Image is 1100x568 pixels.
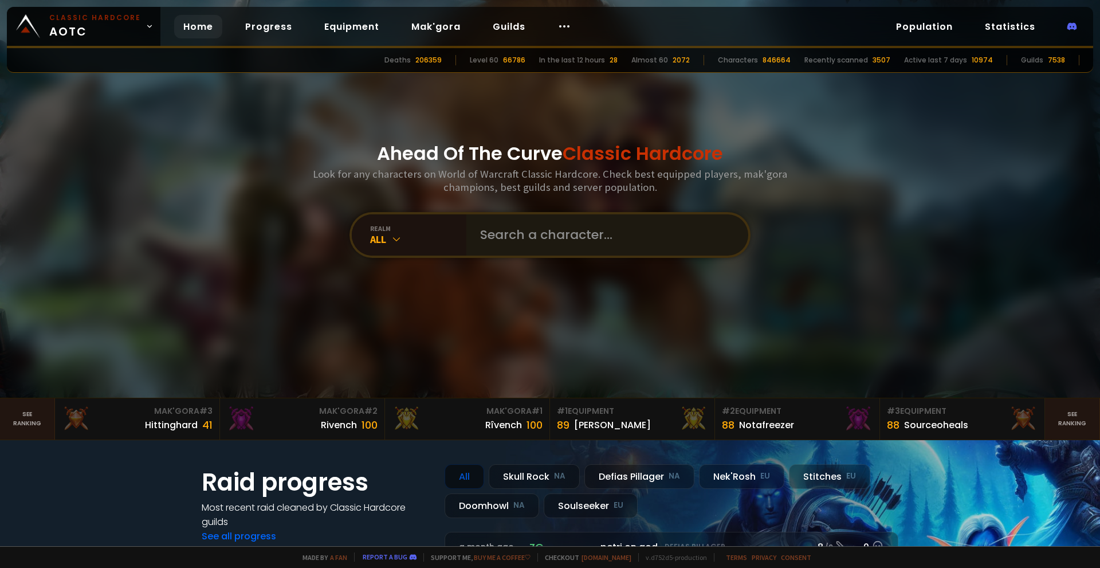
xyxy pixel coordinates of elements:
div: Mak'Gora [392,405,543,417]
div: Defias Pillager [584,464,694,489]
div: Hittinghard [145,418,198,432]
small: EU [614,500,623,511]
span: Made by [296,553,347,562]
div: realm [370,224,466,233]
div: Deaths [384,55,411,65]
h1: Ahead Of The Curve [377,140,723,167]
div: Recently scanned [804,55,868,65]
div: 89 [557,417,569,433]
span: # 2 [364,405,378,417]
a: Mak'gora [402,15,470,38]
a: Population [887,15,962,38]
a: #1Equipment89[PERSON_NAME] [550,398,715,440]
a: a fan [330,553,347,562]
div: Level 60 [470,55,498,65]
div: 3507 [873,55,890,65]
a: Progress [236,15,301,38]
h4: Most recent raid cleaned by Classic Hardcore guilds [202,500,431,529]
div: Mak'Gora [62,405,213,417]
a: Mak'Gora#2Rivench100 [220,398,385,440]
span: # 3 [887,405,900,417]
span: Classic Hardcore [563,140,723,166]
a: Seeranking [1045,398,1100,440]
a: Mak'Gora#3Hittinghard41 [55,398,220,440]
a: Classic HardcoreAOTC [7,7,160,46]
a: Equipment [315,15,388,38]
div: Rivench [321,418,357,432]
a: Consent [781,553,811,562]
div: 28 [610,55,618,65]
div: Equipment [722,405,873,417]
span: # 2 [722,405,735,417]
a: Terms [726,553,747,562]
div: Doomhowl [445,493,539,518]
a: Report a bug [363,553,407,561]
span: Support me, [423,553,531,562]
small: Classic Hardcore [49,13,141,23]
h3: Look for any characters on World of Warcraft Classic Hardcore. Check best equipped players, mak'g... [308,167,792,194]
span: # 3 [199,405,213,417]
div: Equipment [887,405,1038,417]
a: See all progress [202,530,276,543]
a: #2Equipment88Notafreezer [715,398,880,440]
div: Skull Rock [489,464,580,489]
small: NA [513,500,525,511]
div: Sourceoheals [904,418,968,432]
div: All [370,233,466,246]
div: 88 [722,417,734,433]
a: Guilds [484,15,535,38]
div: Nek'Rosh [699,464,784,489]
a: Mak'Gora#1Rîvench100 [385,398,550,440]
span: # 1 [557,405,568,417]
div: 206359 [415,55,442,65]
div: 846664 [763,55,791,65]
div: Rîvench [485,418,522,432]
a: Home [174,15,222,38]
a: Buy me a coffee [474,553,531,562]
small: EU [846,471,856,482]
div: Equipment [557,405,708,417]
div: Guilds [1021,55,1043,65]
input: Search a character... [473,214,734,256]
small: NA [669,471,680,482]
span: AOTC [49,13,141,40]
div: In the last 12 hours [539,55,605,65]
small: EU [760,471,770,482]
span: v. d752d5 - production [638,553,707,562]
div: Notafreezer [739,418,794,432]
div: Mak'Gora [227,405,378,417]
a: #3Equipment88Sourceoheals [880,398,1045,440]
a: a month agozgpetri on godDefias Pillager8 /90 [445,532,898,562]
div: 100 [527,417,543,433]
div: 2072 [673,55,690,65]
div: Soulseeker [544,493,638,518]
div: 100 [362,417,378,433]
div: Characters [718,55,758,65]
div: 41 [202,417,213,433]
a: Privacy [752,553,776,562]
small: NA [554,471,565,482]
div: [PERSON_NAME] [574,418,651,432]
span: # 1 [532,405,543,417]
a: Statistics [976,15,1044,38]
div: 7538 [1048,55,1065,65]
span: Checkout [537,553,631,562]
div: All [445,464,484,489]
div: 10974 [972,55,993,65]
a: [DOMAIN_NAME] [582,553,631,562]
div: 88 [887,417,899,433]
div: Almost 60 [631,55,668,65]
h1: Raid progress [202,464,431,500]
div: 66786 [503,55,525,65]
div: Active last 7 days [904,55,967,65]
div: Stitches [789,464,870,489]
